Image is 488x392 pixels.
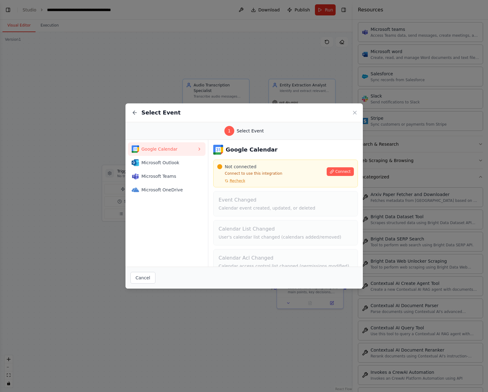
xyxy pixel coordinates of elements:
button: Connect [327,167,354,176]
h3: Google Calendar [226,145,278,154]
img: Google Calendar [132,145,139,153]
span: Microsoft Outlook [142,160,197,166]
h4: Calendar List Changed [219,225,352,233]
h4: Event Changed [219,196,352,204]
img: Microsoft OneDrive [132,186,139,194]
button: Microsoft TeamsMicrosoft Teams [128,169,206,183]
img: Microsoft Teams [132,173,139,180]
span: Google Calendar [142,146,197,152]
span: Recheck [230,178,245,183]
span: Select Event [237,128,264,134]
p: User's calendar list changed (calendars added/removed) [219,234,352,240]
div: 1 [224,126,234,136]
img: Google Calendar [213,145,223,155]
p: Connect to use this integration [217,171,323,176]
img: Microsoft Outlook [132,159,139,166]
h2: Select Event [142,108,181,117]
button: Calendar Acl ChangedCalendar access control list changed (permissions modified) [213,249,358,274]
h4: Calendar Acl Changed [219,254,352,262]
p: Calendar event created, updated, or deleted [219,205,352,211]
span: Connect [335,169,351,174]
button: Microsoft OutlookMicrosoft Outlook [128,156,206,169]
button: Event ChangedCalendar event created, updated, or deleted [213,191,358,216]
span: Microsoft OneDrive [142,187,197,193]
button: Google CalendarGoogle Calendar [128,142,206,156]
button: Calendar List ChangedUser's calendar list changed (calendars added/removed) [213,220,358,245]
button: Cancel [130,272,155,284]
span: Microsoft Teams [142,173,197,179]
p: Calendar access control list changed (permissions modified) [219,263,352,269]
span: Not connected [225,164,256,170]
button: Recheck [217,178,245,183]
button: Microsoft OneDriveMicrosoft OneDrive [128,183,206,197]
